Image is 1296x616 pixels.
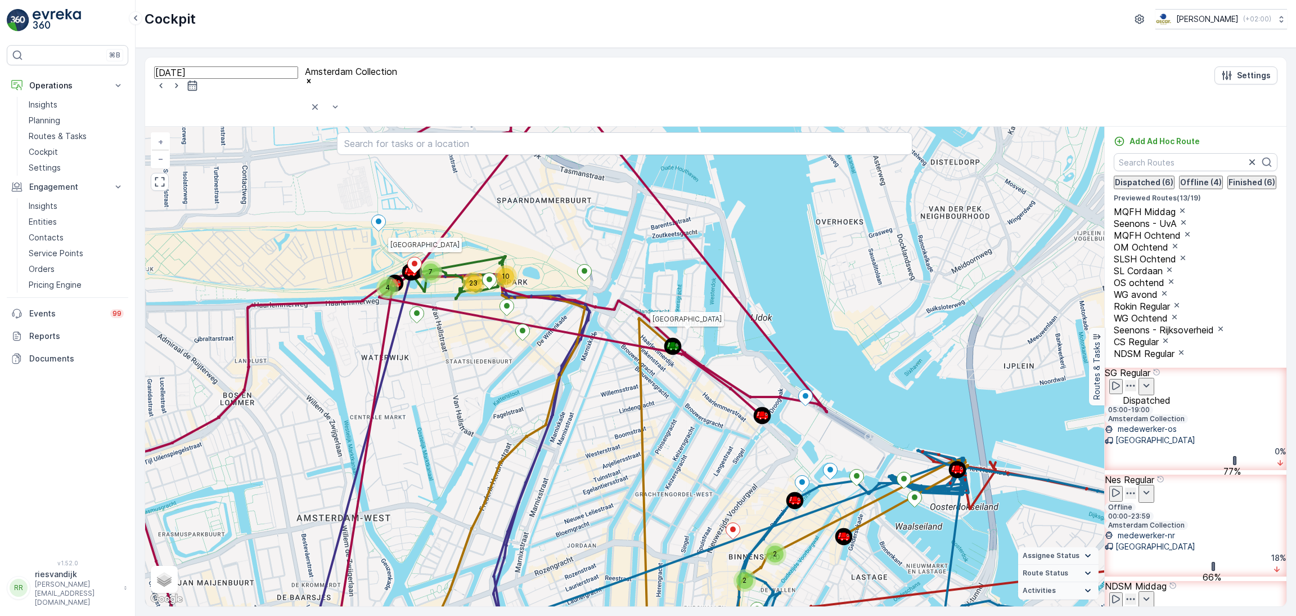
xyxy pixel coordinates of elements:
span: NDSM Regular [1114,348,1174,359]
p: Contacts [29,232,64,243]
a: Cockpit [24,144,128,160]
p: Entities [29,216,57,227]
p: [PERSON_NAME][EMAIL_ADDRESS][DOMAIN_NAME] [35,580,118,607]
a: Insights [24,198,128,214]
button: Engagement [7,176,128,198]
p: 00:00-23:59 [1107,512,1151,521]
a: Documents [7,347,128,370]
p: Events [29,308,103,319]
a: Layers [152,567,177,592]
span: 10 [502,272,510,280]
input: dd/mm/yyyy [154,66,298,79]
p: Routes & Tasks [29,131,87,142]
div: Help Tooltip Icon [1156,475,1164,485]
p: medewerker-os [1115,423,1177,435]
p: Routes & Tasks [1091,342,1102,400]
div: RR [10,579,28,597]
a: Orders [24,261,128,277]
span: Rokin Regular [1114,301,1170,312]
p: SG Regular [1105,368,1150,378]
div: Help Tooltip Icon [1153,368,1160,378]
p: riesvandijk [35,569,118,580]
button: Finished (6) [1227,176,1276,189]
p: Offline (4) [1180,177,1222,188]
p: 0 % [1275,446,1286,457]
span: WG Ochtend [1114,313,1168,324]
p: Service Points [29,248,83,259]
span: Seenons - Rijksoverheid [1114,324,1214,336]
div: 2 [764,543,786,565]
a: Add Ad Hoc Route [1114,136,1200,147]
a: Events99 [7,302,128,325]
span: Seenons - UvA [1114,218,1177,229]
span: WG avond [1114,289,1158,300]
span: Route Status [1023,569,1068,578]
span: 2 [773,550,777,558]
a: Insights [24,97,128,113]
p: [GEOGRAPHIC_DATA] [1115,541,1195,552]
span: MQFH Middag [1114,206,1176,217]
img: logo_light-DOdMpM7g.png [33,9,81,32]
summary: Route Status [1018,565,1099,582]
a: Entities [24,214,128,230]
p: Amsterdam Collection [1107,414,1186,423]
button: Settings [1214,66,1277,84]
p: Amsterdam Collection [1107,521,1186,530]
p: NDSM Middag [1105,581,1167,591]
span: 23 [469,279,478,287]
p: Previewed Routes ( 13 / 19 ) [1114,194,1277,203]
p: Nes Regular [1105,475,1154,485]
a: Contacts [24,230,128,245]
div: 4 [376,276,399,299]
p: [GEOGRAPHIC_DATA] [1115,435,1195,446]
a: Routes & Tasks [24,128,128,144]
input: Search for tasks or a location [337,132,912,155]
span: − [158,154,164,163]
p: 05:00-19:00 [1107,405,1151,414]
a: Zoom In [152,133,169,150]
button: RRriesvandijk[PERSON_NAME][EMAIL_ADDRESS][DOMAIN_NAME] [7,569,128,607]
p: Orders [29,264,55,275]
div: 7 [420,261,442,283]
a: Planning [24,113,128,128]
span: SLSH Ochtend [1114,253,1176,265]
input: Search Routes [1114,153,1277,171]
p: ⌘B [109,51,120,60]
p: ( +02:00 ) [1243,15,1271,24]
span: + [158,137,163,146]
p: 99 [112,309,121,318]
p: Dispatched (6) [1115,177,1173,188]
button: Operations [7,74,128,97]
button: [PERSON_NAME](+02:00) [1155,9,1287,29]
a: Settings [24,160,128,176]
div: Amsterdam Collection [305,66,447,77]
div: Help Tooltip Icon [1169,581,1177,591]
p: Cockpit [145,10,196,28]
span: 7 [429,267,433,276]
div: 23 [462,272,485,294]
p: Cockpit [29,146,58,158]
span: 2 [742,576,746,584]
span: SL Cordaan [1114,265,1163,276]
summary: Activities [1018,582,1099,600]
a: Zoom Out [152,150,169,167]
p: Documents [29,353,124,364]
p: [PERSON_NAME] [1176,14,1239,25]
a: Open this area in Google Maps (opens a new window) [148,592,185,606]
p: Insights [29,200,57,212]
span: 4 [385,283,390,292]
span: MQFH Ochtend [1114,230,1181,241]
p: Settings [29,162,61,173]
p: Settings [1237,70,1271,81]
p: Add Ad Hoc Route [1129,136,1200,147]
span: Assignee Status [1023,551,1079,560]
div: 10 [494,265,517,288]
p: Finished (6) [1228,177,1275,188]
p: Insights [29,99,57,110]
span: v 1.52.0 [7,560,128,566]
p: Offline [1107,503,1133,512]
div: 77% [1223,466,1241,476]
img: Google [148,592,185,606]
summary: Assignee Status [1018,547,1099,565]
button: Dispatched (6) [1114,176,1174,189]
